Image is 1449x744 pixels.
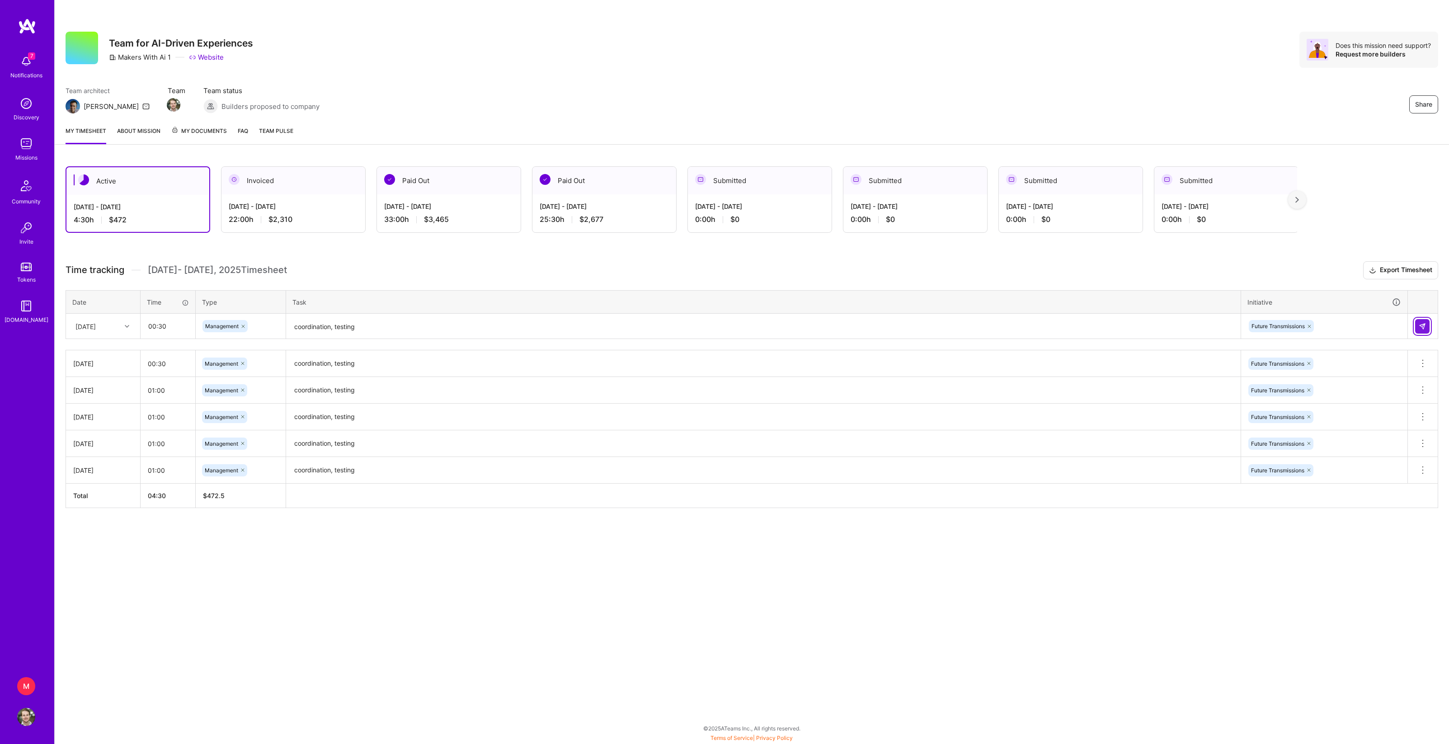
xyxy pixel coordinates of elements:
img: Team Architect [66,99,80,113]
span: Future Transmissions [1251,387,1304,394]
div: [DATE] - [DATE] [74,202,202,212]
span: Builders proposed to company [221,102,320,111]
img: Invite [17,219,35,237]
div: Time [147,297,189,307]
span: Future Transmissions [1251,414,1304,420]
div: [DATE] - [DATE] [695,202,824,211]
a: User Avatar [15,708,38,726]
span: Management [205,323,239,330]
span: Management [205,414,238,420]
th: Type [196,290,286,314]
span: Team Pulse [259,127,293,134]
div: 22:00 h [229,215,358,224]
th: 04:30 [141,484,196,508]
span: Future Transmissions [1251,467,1304,474]
th: Date [66,290,141,314]
div: [DATE] - [DATE] [384,202,513,211]
div: [DATE] [73,359,133,368]
input: HH:MM [141,432,195,456]
a: Team Pulse [259,126,293,144]
div: Does this mission need support? [1336,41,1431,50]
span: $0 [886,215,895,224]
div: Submitted [999,167,1143,194]
div: Community [12,197,41,206]
span: $ 472.5 [203,492,225,499]
div: 33:00 h [384,215,513,224]
img: Active [78,174,89,185]
span: $0 [730,215,739,224]
div: [DATE] - [DATE] [229,202,358,211]
th: Task [286,290,1241,314]
img: right [1295,197,1299,203]
i: icon CompanyGray [109,54,116,61]
div: Makers With Ai 1 [109,52,171,62]
span: Management [205,440,238,447]
span: $0 [1041,215,1050,224]
div: Paid Out [377,167,521,194]
input: HH:MM [141,378,195,402]
div: 0:00 h [695,215,824,224]
img: Team Member Avatar [167,98,180,112]
div: 25:30 h [540,215,669,224]
img: bell [17,52,35,71]
img: tokens [21,263,32,271]
img: Submitted [1006,174,1017,185]
textarea: coordination, testing [287,378,1240,403]
img: logo [18,18,36,34]
img: Submitted [695,174,706,185]
span: Team [168,86,185,95]
span: $3,465 [424,215,449,224]
span: Team architect [66,86,150,95]
div: null [1415,319,1430,334]
img: teamwork [17,135,35,153]
div: Tokens [17,275,36,284]
button: Export Timesheet [1363,261,1438,279]
div: Submitted [688,167,832,194]
div: Request more builders [1336,50,1431,58]
span: Share [1415,100,1432,109]
div: Missions [15,153,38,162]
span: Future Transmissions [1251,440,1304,447]
div: Active [66,167,209,195]
div: [PERSON_NAME] [84,102,139,111]
span: Future Transmissions [1251,323,1305,330]
span: $0 [1197,215,1206,224]
span: $2,310 [268,215,292,224]
textarea: coordination, testing [287,351,1240,376]
div: [DATE] [73,439,133,448]
textarea: coordination, testing [287,458,1240,483]
input: HH:MM [141,352,195,376]
div: [DATE] [73,386,133,395]
div: 0:00 h [1006,215,1135,224]
img: Paid Out [540,174,550,185]
img: Avatar [1307,39,1328,61]
span: [DATE] - [DATE] , 2025 Timesheet [148,264,287,276]
div: 0:00 h [1162,215,1291,224]
span: Management [205,467,238,474]
input: HH:MM [141,314,195,338]
a: M [15,677,38,695]
span: $472 [109,215,127,225]
img: Community [15,175,37,197]
div: Discovery [14,113,39,122]
th: Total [66,484,141,508]
div: Initiative [1247,297,1401,307]
div: M [17,677,35,695]
div: 0:00 h [851,215,980,224]
a: My Documents [171,126,227,144]
div: [DOMAIN_NAME] [5,315,48,325]
img: Submit [1419,323,1426,330]
a: My timesheet [66,126,106,144]
button: Share [1409,95,1438,113]
img: Submitted [1162,174,1172,185]
span: Time tracking [66,264,124,276]
i: icon Download [1369,266,1376,275]
span: | [710,735,793,741]
span: Team status [203,86,320,95]
div: © 2025 ATeams Inc., All rights reserved. [54,717,1449,739]
i: icon Mail [142,103,150,110]
textarea: coordination, testing [287,405,1240,429]
input: HH:MM [141,458,195,482]
input: HH:MM [141,405,195,429]
div: 4:30 h [74,215,202,225]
